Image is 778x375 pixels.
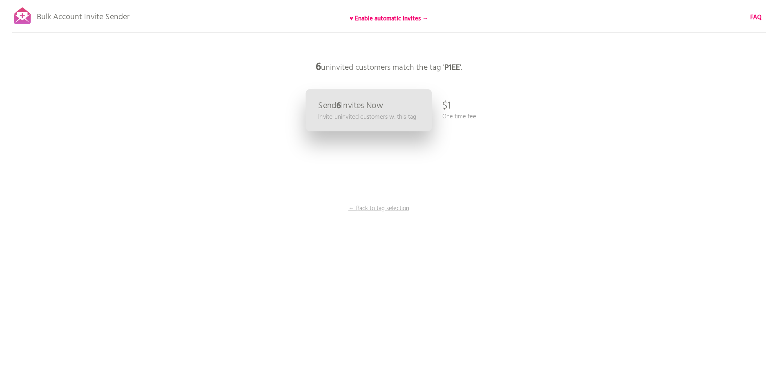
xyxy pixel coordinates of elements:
[350,14,428,24] b: ♥ Enable automatic invites →
[318,112,416,122] p: Invite uninvited customers w. this tag
[750,13,762,22] a: FAQ
[316,59,321,75] b: 6
[442,112,476,121] p: One time fee
[305,89,432,131] a: Send6Invites Now Invite uninvited customers w. this tag
[37,5,129,25] p: Bulk Account Invite Sender
[267,55,512,80] p: uninvited customers match the tag ' '.
[442,94,451,118] p: $1
[318,102,383,110] p: Send Invites Now
[444,61,460,74] b: P1EE
[348,204,410,213] p: ← Back to tag selection
[336,99,341,113] b: 6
